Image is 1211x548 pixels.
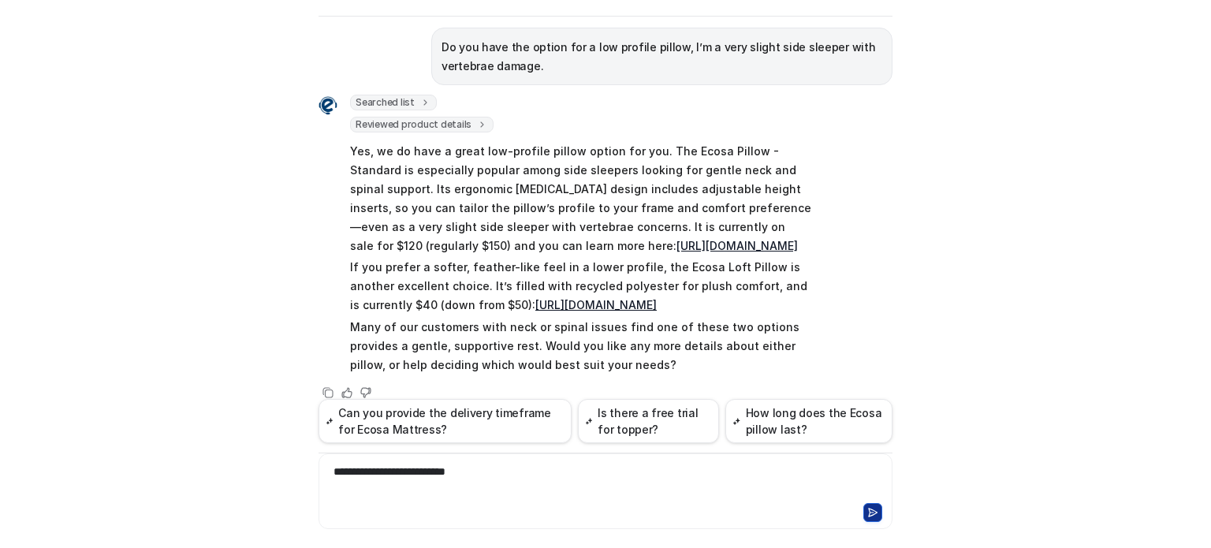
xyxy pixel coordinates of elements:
[350,142,811,255] p: Yes, we do have a great low-profile pillow option for you. The Ecosa Pillow - Standard is especia...
[350,95,437,110] span: Searched list
[725,399,892,443] button: How long does the Ecosa pillow last?
[350,258,811,315] p: If you prefer a softer, feather-like feel in a lower profile, the Ecosa Loft Pillow is another ex...
[319,96,337,115] img: Widget
[350,318,811,375] p: Many of our customers with neck or spinal issues find one of these two options provides a gentle,...
[350,117,494,132] span: Reviewed product details
[442,38,882,76] p: Do you have the option for a low profile pillow, I’m a very slight side sleeper with vertebrae da...
[535,298,657,311] a: [URL][DOMAIN_NAME]
[319,399,572,443] button: Can you provide the delivery timeframe for Ecosa Mattress?
[578,399,719,443] button: Is there a free trial for topper?
[676,239,798,252] a: [URL][DOMAIN_NAME]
